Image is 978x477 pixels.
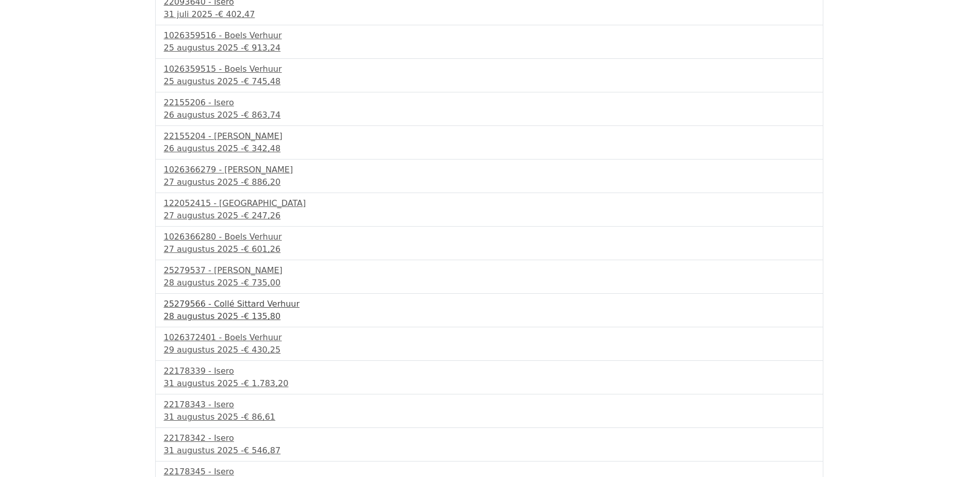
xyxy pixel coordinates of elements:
[164,344,815,356] div: 29 augustus 2025 -
[164,432,815,444] div: 22178342 - Isero
[164,63,815,88] a: 1026359515 - Boels Verhuur25 augustus 2025 -€ 745,48
[164,130,815,155] a: 22155204 - [PERSON_NAME]26 augustus 2025 -€ 342,48
[164,399,815,411] div: 22178343 - Isero
[164,164,815,188] a: 1026366279 - [PERSON_NAME]27 augustus 2025 -€ 886,20
[164,97,815,109] div: 22155206 - Isero
[244,76,280,86] span: € 745,48
[164,176,815,188] div: 27 augustus 2025 -
[164,231,815,256] a: 1026366280 - Boels Verhuur27 augustus 2025 -€ 601,26
[244,311,280,321] span: € 135,80
[164,365,815,390] a: 22178339 - Isero31 augustus 2025 -€ 1.783,20
[164,298,815,310] div: 25279566 - Collé Sittard Verhuur
[244,177,280,187] span: € 886,20
[164,432,815,457] a: 22178342 - Isero31 augustus 2025 -€ 546,87
[164,365,815,377] div: 22178339 - Isero
[244,211,280,220] span: € 247,26
[164,310,815,323] div: 28 augustus 2025 -
[244,446,280,455] span: € 546,87
[164,142,815,155] div: 26 augustus 2025 -
[164,277,815,289] div: 28 augustus 2025 -
[164,243,815,256] div: 27 augustus 2025 -
[164,298,815,323] a: 25279566 - Collé Sittard Verhuur28 augustus 2025 -€ 135,80
[164,231,815,243] div: 1026366280 - Boels Verhuur
[218,9,255,19] span: € 402,47
[244,345,280,355] span: € 430,25
[244,378,289,388] span: € 1.783,20
[244,144,280,153] span: € 342,48
[164,411,815,423] div: 31 augustus 2025 -
[164,331,815,344] div: 1026372401 - Boels Verhuur
[164,444,815,457] div: 31 augustus 2025 -
[244,110,280,120] span: € 863,74
[164,97,815,121] a: 22155206 - Isero26 augustus 2025 -€ 863,74
[244,43,280,53] span: € 913,24
[244,412,275,422] span: € 86,61
[164,29,815,42] div: 1026359516 - Boels Verhuur
[164,377,815,390] div: 31 augustus 2025 -
[164,8,815,21] div: 31 juli 2025 -
[244,278,280,288] span: € 735,00
[164,164,815,176] div: 1026366279 - [PERSON_NAME]
[164,29,815,54] a: 1026359516 - Boels Verhuur25 augustus 2025 -€ 913,24
[164,264,815,289] a: 25279537 - [PERSON_NAME]28 augustus 2025 -€ 735,00
[164,264,815,277] div: 25279537 - [PERSON_NAME]
[164,197,815,210] div: 122052415 - [GEOGRAPHIC_DATA]
[164,197,815,222] a: 122052415 - [GEOGRAPHIC_DATA]27 augustus 2025 -€ 247,26
[244,244,280,254] span: € 601,26
[164,63,815,75] div: 1026359515 - Boels Verhuur
[164,109,815,121] div: 26 augustus 2025 -
[164,399,815,423] a: 22178343 - Isero31 augustus 2025 -€ 86,61
[164,331,815,356] a: 1026372401 - Boels Verhuur29 augustus 2025 -€ 430,25
[164,75,815,88] div: 25 augustus 2025 -
[164,130,815,142] div: 22155204 - [PERSON_NAME]
[164,210,815,222] div: 27 augustus 2025 -
[164,42,815,54] div: 25 augustus 2025 -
